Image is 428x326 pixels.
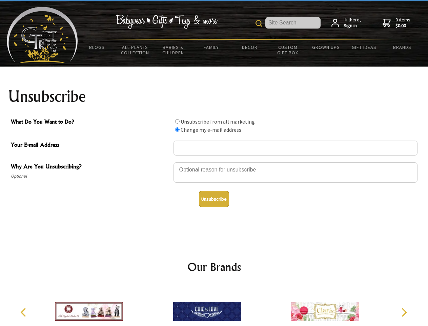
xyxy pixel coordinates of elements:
[116,40,155,60] a: All Plants Collection
[11,141,170,150] span: Your E-mail Address
[230,40,269,54] a: Decor
[396,305,411,320] button: Next
[192,40,231,54] a: Family
[11,117,170,127] span: What Do You Want to Do?
[174,162,417,183] textarea: Why Are You Unsubscribing?
[395,23,410,29] strong: $0.00
[11,162,170,172] span: Why Are You Unsubscribing?
[17,305,32,320] button: Previous
[307,40,345,54] a: Grown Ups
[395,17,410,29] span: 0 items
[181,118,255,125] label: Unsubscribe from all marketing
[331,17,361,29] a: Hi there,Sign in
[344,23,361,29] strong: Sign in
[175,119,180,124] input: What Do You Want to Do?
[181,126,241,133] label: Change my e-mail address
[11,172,170,180] span: Optional
[174,141,417,156] input: Your E-mail Address
[383,17,410,29] a: 0 items$0.00
[345,40,383,54] a: Gift Ideas
[7,7,78,63] img: Babyware - Gifts - Toys and more...
[256,20,262,27] img: product search
[8,88,420,105] h1: Unsubscribe
[78,40,116,54] a: BLOGS
[14,259,415,275] h2: Our Brands
[175,127,180,132] input: What Do You Want to Do?
[199,191,229,207] button: Unsubscribe
[265,17,321,29] input: Site Search
[383,40,422,54] a: Brands
[116,15,218,29] img: Babywear - Gifts - Toys & more
[344,17,361,29] span: Hi there,
[154,40,192,60] a: Babies & Children
[269,40,307,60] a: Custom Gift Box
